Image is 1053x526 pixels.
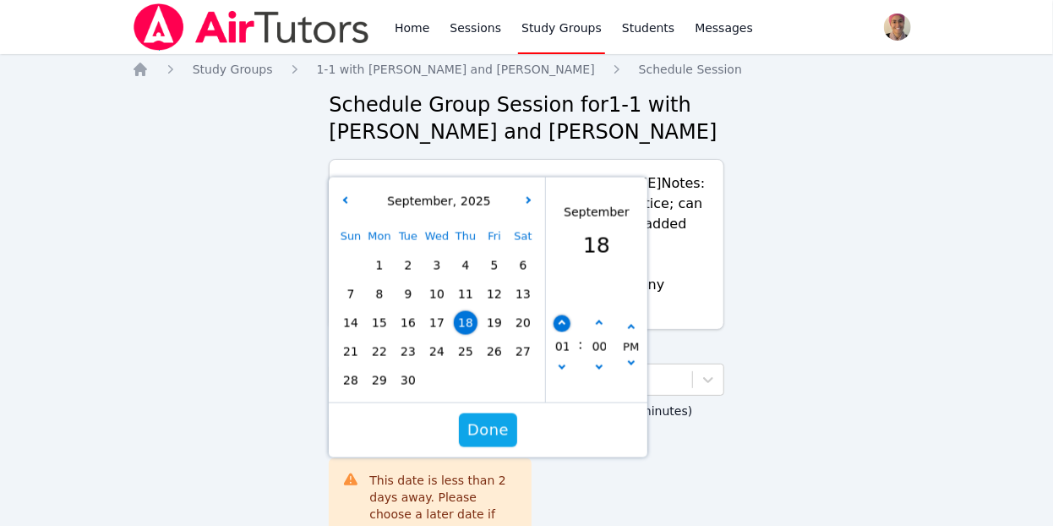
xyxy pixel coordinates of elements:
div: Choose Saturday September 20 of 2025 [509,309,537,337]
span: 28 [339,369,363,392]
div: Choose Wednesday September 03 of 2025 [423,251,451,280]
span: September [384,195,453,208]
div: Mon [365,222,394,251]
span: 4 [454,254,477,277]
div: Choose Tuesday September 16 of 2025 [394,309,423,337]
div: September [565,203,630,221]
div: Choose Saturday September 06 of 2025 [509,251,537,280]
span: 23 [396,340,420,364]
span: : [579,289,583,399]
a: Study Groups [193,61,273,78]
div: Choose Thursday October 02 of 2025 [451,366,480,395]
span: Schedule Session [639,63,742,76]
div: Choose Monday September 22 of 2025 [365,337,394,366]
span: 17 [425,311,449,335]
a: Schedule Session [639,61,742,78]
nav: Breadcrumb [132,61,922,78]
div: Choose Friday September 12 of 2025 [480,280,509,309]
div: Fri [480,222,509,251]
div: Choose Friday September 19 of 2025 [480,309,509,337]
div: Choose Sunday September 07 of 2025 [336,280,365,309]
button: Done [459,414,517,447]
div: Choose Tuesday September 02 of 2025 [394,251,423,280]
span: Study Groups [193,63,273,76]
span: Messages [695,19,753,36]
span: 27 [511,340,535,364]
span: 21 [339,340,363,364]
span: Done [467,419,509,442]
span: 8 [368,282,391,306]
div: Choose Sunday September 14 of 2025 [336,309,365,337]
div: Choose Tuesday September 30 of 2025 [394,366,423,395]
span: 22 [368,340,391,364]
span: 14 [339,311,363,335]
span: 13 [511,282,535,306]
div: Choose Wednesday September 17 of 2025 [423,309,451,337]
div: Choose Friday September 26 of 2025 [480,337,509,366]
span: 30 [396,369,420,392]
span: 25 [454,340,477,364]
div: Tue [394,222,423,251]
div: Sun [336,222,365,251]
span: 9 [396,282,420,306]
span: 29 [368,369,391,392]
div: Choose Thursday September 25 of 2025 [451,337,480,366]
div: Choose Friday October 03 of 2025 [480,366,509,395]
div: Choose Saturday September 27 of 2025 [509,337,537,366]
span: 10 [425,282,449,306]
div: Choose Saturday October 04 of 2025 [509,366,537,395]
div: Choose Wednesday September 10 of 2025 [423,280,451,309]
div: Choose Saturday September 13 of 2025 [509,280,537,309]
span: 6 [511,254,535,277]
span: 26 [483,340,506,364]
div: Thu [451,222,480,251]
div: Choose Sunday September 28 of 2025 [336,366,365,395]
div: Wed [423,222,451,251]
div: Sat [509,222,537,251]
div: Choose Thursday September 11 of 2025 [451,280,480,309]
div: Choose Thursday September 18 of 2025 [451,309,480,337]
span: 11 [454,282,477,306]
div: Choose Monday September 01 of 2025 [365,251,394,280]
div: Choose Tuesday September 09 of 2025 [394,280,423,309]
div: Choose Monday September 29 of 2025 [365,366,394,395]
div: Choose Wednesday October 01 of 2025 [423,366,451,395]
h2: Schedule Group Session for 1-1 with [PERSON_NAME] and [PERSON_NAME] [329,91,723,145]
span: 5 [483,254,506,277]
div: , [384,193,491,211]
div: PM [624,338,640,357]
span: 1-1 with [PERSON_NAME] and [PERSON_NAME] Notes: [343,175,705,191]
img: Air Tutors [132,3,371,51]
div: Choose Thursday September 04 of 2025 [451,251,480,280]
span: 12 [483,282,506,306]
div: Choose Sunday August 31 of 2025 [336,251,365,280]
span: 19 [483,311,506,335]
div: Choose Friday September 05 of 2025 [480,251,509,280]
a: 1-1 with [PERSON_NAME] and [PERSON_NAME] [317,61,595,78]
span: 20 [511,311,535,335]
span: 7 [339,282,363,306]
span: 18 [454,311,477,335]
span: 3 [425,254,449,277]
div: Choose Sunday September 21 of 2025 [336,337,365,366]
span: 15 [368,311,391,335]
div: Choose Wednesday September 24 of 2025 [423,337,451,366]
span: 1 [368,254,391,277]
span: 24 [425,340,449,364]
div: Choose Monday September 08 of 2025 [365,280,394,309]
span: 2 [396,254,420,277]
span: 16 [396,311,420,335]
div: Choose Monday September 15 of 2025 [365,309,394,337]
div: 18 [565,229,630,261]
div: Choose Tuesday September 23 of 2025 [394,337,423,366]
span: 2025 [456,195,491,208]
span: 1-1 with [PERSON_NAME] and [PERSON_NAME] [317,63,595,76]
